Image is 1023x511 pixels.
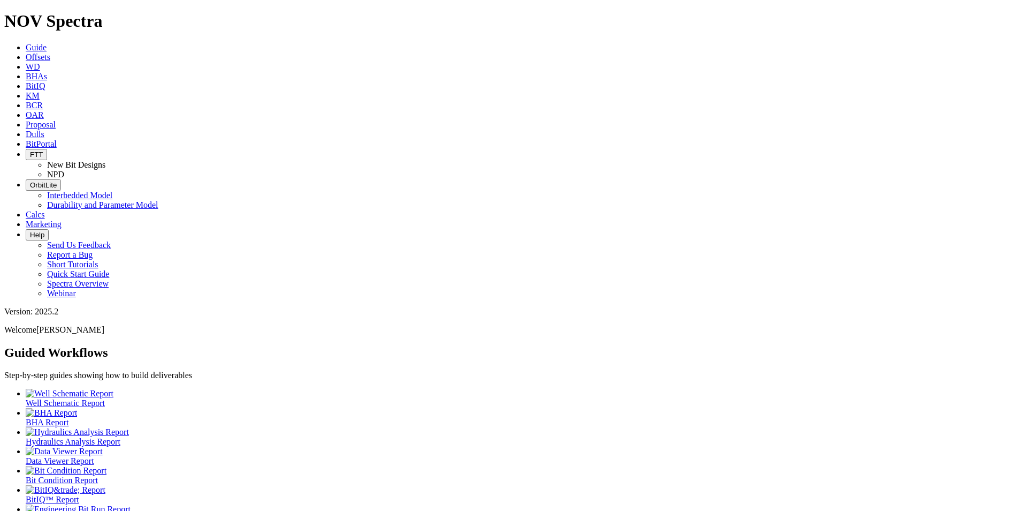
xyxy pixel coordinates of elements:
span: Hydraulics Analysis Report [26,437,120,446]
a: Webinar [47,289,76,298]
img: Data Viewer Report [26,447,103,456]
a: Quick Start Guide [47,269,109,279]
a: KM [26,91,40,100]
span: BitIQ™ Report [26,495,79,504]
button: FTT [26,149,47,160]
span: FTT [30,151,43,159]
a: Send Us Feedback [47,241,111,250]
a: Guide [26,43,47,52]
span: OrbitLite [30,181,57,189]
img: Hydraulics Analysis Report [26,427,129,437]
img: BHA Report [26,408,77,418]
h2: Guided Workflows [4,345,1019,360]
a: Data Viewer Report Data Viewer Report [26,447,1019,465]
button: OrbitLite [26,179,61,191]
span: BHA Report [26,418,68,427]
a: BitPortal [26,139,57,148]
p: Step-by-step guides showing how to build deliverables [4,371,1019,380]
a: Offsets [26,52,50,62]
a: NPD [47,170,64,179]
span: Help [30,231,44,239]
a: Report a Bug [47,250,93,259]
span: [PERSON_NAME] [36,325,104,334]
a: Spectra Overview [47,279,109,288]
img: Well Schematic Report [26,389,113,399]
a: BCR [26,101,43,110]
a: Proposal [26,120,56,129]
a: Calcs [26,210,45,219]
a: BitIQ&trade; Report BitIQ™ Report [26,485,1019,504]
a: Hydraulics Analysis Report Hydraulics Analysis Report [26,427,1019,446]
a: BHAs [26,72,47,81]
a: Durability and Parameter Model [47,200,158,209]
a: WD [26,62,40,71]
img: BitIQ&trade; Report [26,485,105,495]
a: Well Schematic Report Well Schematic Report [26,389,1019,408]
a: BHA Report BHA Report [26,408,1019,427]
a: New Bit Designs [47,160,105,169]
a: OAR [26,110,44,119]
span: Bit Condition Report [26,476,98,485]
a: BitIQ [26,81,45,91]
div: Version: 2025.2 [4,307,1019,317]
button: Help [26,229,49,241]
a: Dulls [26,130,44,139]
a: Short Tutorials [47,260,98,269]
img: Bit Condition Report [26,466,106,476]
span: Data Viewer Report [26,456,94,465]
a: Interbedded Model [47,191,112,200]
p: Welcome [4,325,1019,335]
span: Well Schematic Report [26,399,105,408]
a: Bit Condition Report Bit Condition Report [26,466,1019,485]
h1: NOV Spectra [4,11,1019,31]
a: Marketing [26,220,62,229]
